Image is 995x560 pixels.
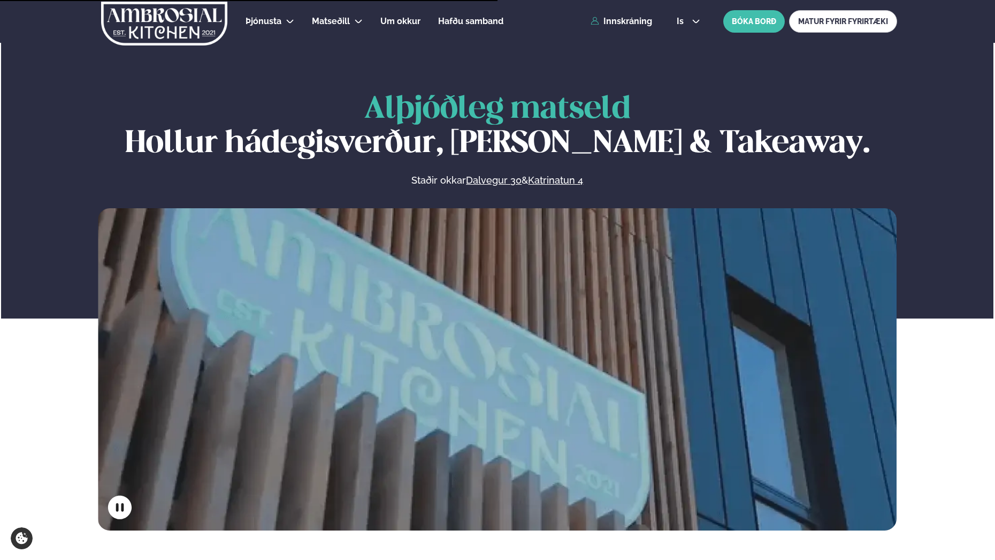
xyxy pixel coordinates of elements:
span: is [677,17,687,26]
span: Matseðill [312,16,350,26]
a: Matseðill [312,15,350,28]
a: Dalvegur 30 [466,174,522,187]
a: Cookie settings [11,527,33,549]
a: Um okkur [380,15,420,28]
button: BÓKA BORÐ [723,10,785,33]
span: Þjónusta [246,16,281,26]
button: is [668,17,708,26]
p: Staðir okkar & [295,174,700,187]
a: Innskráning [591,17,652,26]
span: Um okkur [380,16,420,26]
a: MATUR FYRIR FYRIRTÆKI [789,10,897,33]
span: Hafðu samband [438,16,503,26]
h1: Hollur hádegisverður, [PERSON_NAME] & Takeaway. [98,93,897,161]
img: logo [101,2,228,46]
a: Katrinatun 4 [528,174,583,187]
span: Alþjóðleg matseld [364,95,631,124]
a: Þjónusta [246,15,281,28]
a: Hafðu samband [438,15,503,28]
